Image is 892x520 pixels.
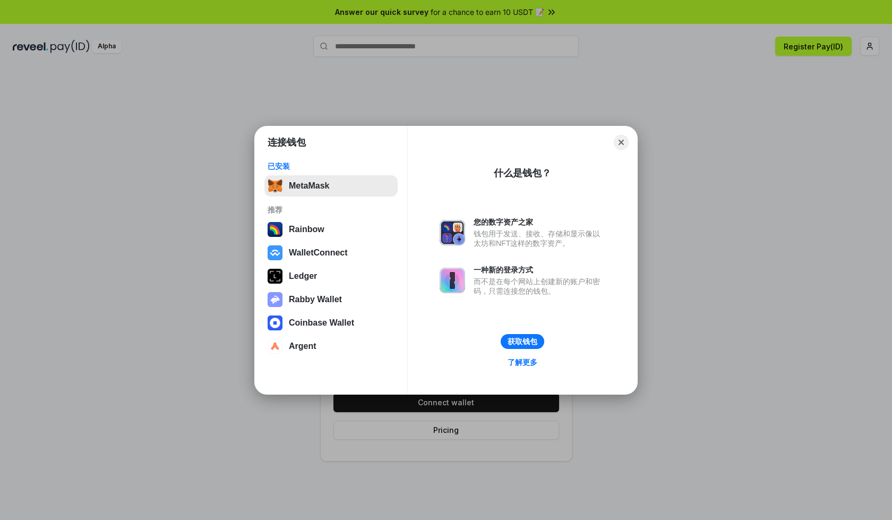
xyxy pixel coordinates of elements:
[268,222,282,237] img: svg+xml,%3Csvg%20width%3D%22120%22%20height%3D%22120%22%20viewBox%3D%220%200%20120%20120%22%20fil...
[268,316,282,330] img: svg+xml,%3Csvg%20width%3D%2228%22%20height%3D%2228%22%20viewBox%3D%220%200%2028%2028%22%20fill%3D...
[264,219,398,240] button: Rainbow
[268,205,394,215] div: 推荐
[501,334,544,349] button: 获取钱包
[268,136,306,149] h1: 连接钱包
[268,269,282,284] img: svg+xml,%3Csvg%20xmlns%3D%22http%3A%2F%2Fwww.w3.org%2F2000%2Fsvg%22%20width%3D%2228%22%20height%3...
[614,135,629,150] button: Close
[268,245,282,260] img: svg+xml,%3Csvg%20width%3D%2228%22%20height%3D%2228%22%20viewBox%3D%220%200%2028%2028%22%20fill%3D...
[474,217,605,227] div: 您的数字资产之家
[264,175,398,197] button: MetaMask
[264,242,398,263] button: WalletConnect
[264,266,398,287] button: Ledger
[494,167,551,180] div: 什么是钱包？
[289,342,316,351] div: Argent
[264,312,398,334] button: Coinbase Wallet
[289,295,342,304] div: Rabby Wallet
[264,336,398,357] button: Argent
[289,318,354,328] div: Coinbase Wallet
[508,357,537,367] div: 了解更多
[508,337,537,346] div: 获取钱包
[289,248,348,258] div: WalletConnect
[474,229,605,248] div: 钱包用于发送、接收、存储和显示像以太坊和NFT这样的数字资产。
[440,220,465,245] img: svg+xml,%3Csvg%20xmlns%3D%22http%3A%2F%2Fwww.w3.org%2F2000%2Fsvg%22%20fill%3D%22none%22%20viewBox...
[268,178,282,193] img: svg+xml,%3Csvg%20fill%3D%22none%22%20height%3D%2233%22%20viewBox%3D%220%200%2035%2033%22%20width%...
[268,339,282,354] img: svg+xml,%3Csvg%20width%3D%2228%22%20height%3D%2228%22%20viewBox%3D%220%200%2028%2028%22%20fill%3D...
[289,225,324,234] div: Rainbow
[474,277,605,296] div: 而不是在每个网站上创建新的账户和密码，只需连接您的钱包。
[268,161,394,171] div: 已安装
[440,268,465,293] img: svg+xml,%3Csvg%20xmlns%3D%22http%3A%2F%2Fwww.w3.org%2F2000%2Fsvg%22%20fill%3D%22none%22%20viewBox...
[289,271,317,281] div: Ledger
[264,289,398,310] button: Rabby Wallet
[474,265,605,275] div: 一种新的登录方式
[268,292,282,307] img: svg+xml,%3Csvg%20xmlns%3D%22http%3A%2F%2Fwww.w3.org%2F2000%2Fsvg%22%20fill%3D%22none%22%20viewBox...
[501,355,544,369] a: 了解更多
[289,181,329,191] div: MetaMask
